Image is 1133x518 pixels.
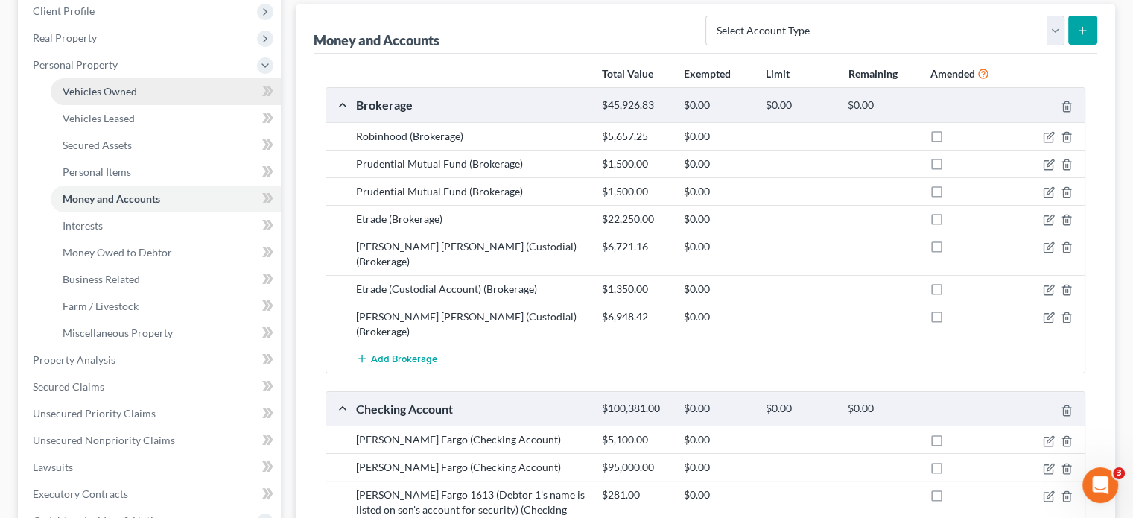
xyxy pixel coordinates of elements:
[758,402,840,416] div: $0.00
[51,132,281,159] a: Secured Assets
[356,345,437,373] button: Add Brokerage
[684,67,731,80] strong: Exempted
[594,282,676,297] div: $1,350.00
[349,129,594,144] div: Robinhood (Brokerage)
[63,326,173,339] span: Miscellaneous Property
[63,300,139,312] span: Farm / Livestock
[51,105,281,132] a: Vehicles Leased
[602,67,653,80] strong: Total Value
[33,461,73,473] span: Lawsuits
[840,98,922,113] div: $0.00
[676,184,758,199] div: $0.00
[63,246,172,259] span: Money Owed to Debtor
[594,212,676,227] div: $22,250.00
[33,407,156,420] span: Unsecured Priority Claims
[349,460,594,475] div: [PERSON_NAME] Fargo (Checking Account)
[349,309,594,339] div: [PERSON_NAME] [PERSON_NAME] (Custodial) (Brokerage)
[676,98,758,113] div: $0.00
[594,432,676,447] div: $5,100.00
[676,157,758,171] div: $0.00
[371,353,437,365] span: Add Brokerage
[51,293,281,320] a: Farm / Livestock
[63,219,103,232] span: Interests
[33,380,104,393] span: Secured Claims
[594,157,676,171] div: $1,500.00
[21,347,281,373] a: Property Analysis
[1082,467,1118,503] iframe: Intercom live chat
[21,427,281,454] a: Unsecured Nonpriority Claims
[21,454,281,481] a: Lawsuits
[33,487,128,500] span: Executory Contracts
[349,212,594,227] div: Etrade (Brokerage)
[21,373,281,400] a: Secured Claims
[51,239,281,266] a: Money Owed to Debtor
[349,239,594,269] div: [PERSON_NAME] [PERSON_NAME] (Custodial) (Brokerage)
[594,487,676,502] div: $281.00
[594,402,676,416] div: $100,381.00
[33,4,95,17] span: Client Profile
[63,139,132,151] span: Secured Assets
[33,434,175,446] span: Unsecured Nonpriority Claims
[63,273,140,285] span: Business Related
[51,266,281,293] a: Business Related
[930,67,975,80] strong: Amended
[840,402,922,416] div: $0.00
[51,78,281,105] a: Vehicles Owned
[349,432,594,447] div: [PERSON_NAME] Fargo (Checking Account)
[349,282,594,297] div: Etrade (Custodial Account) (Brokerage)
[21,481,281,508] a: Executory Contracts
[51,186,281,212] a: Money and Accounts
[51,159,281,186] a: Personal Items
[314,31,439,49] div: Money and Accounts
[33,31,97,44] span: Real Property
[676,309,758,324] div: $0.00
[63,165,131,178] span: Personal Items
[349,157,594,171] div: Prudential Mutual Fund (Brokerage)
[676,212,758,227] div: $0.00
[349,401,594,417] div: Checking Account
[51,212,281,239] a: Interests
[33,353,115,366] span: Property Analysis
[594,309,676,324] div: $6,948.42
[758,98,840,113] div: $0.00
[676,129,758,144] div: $0.00
[676,460,758,475] div: $0.00
[676,282,758,297] div: $0.00
[63,85,137,98] span: Vehicles Owned
[594,239,676,254] div: $6,721.16
[63,112,135,124] span: Vehicles Leased
[676,487,758,502] div: $0.00
[51,320,281,347] a: Miscellaneous Property
[594,98,676,113] div: $45,926.83
[676,402,758,416] div: $0.00
[594,460,676,475] div: $95,000.00
[33,58,118,71] span: Personal Property
[349,97,594,113] div: Brokerage
[676,432,758,447] div: $0.00
[1113,467,1125,479] span: 3
[594,184,676,199] div: $1,500.00
[63,192,160,205] span: Money and Accounts
[676,239,758,254] div: $0.00
[349,184,594,199] div: Prudential Mutual Fund (Brokerage)
[594,129,676,144] div: $5,657.25
[766,67,790,80] strong: Limit
[848,67,897,80] strong: Remaining
[21,400,281,427] a: Unsecured Priority Claims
